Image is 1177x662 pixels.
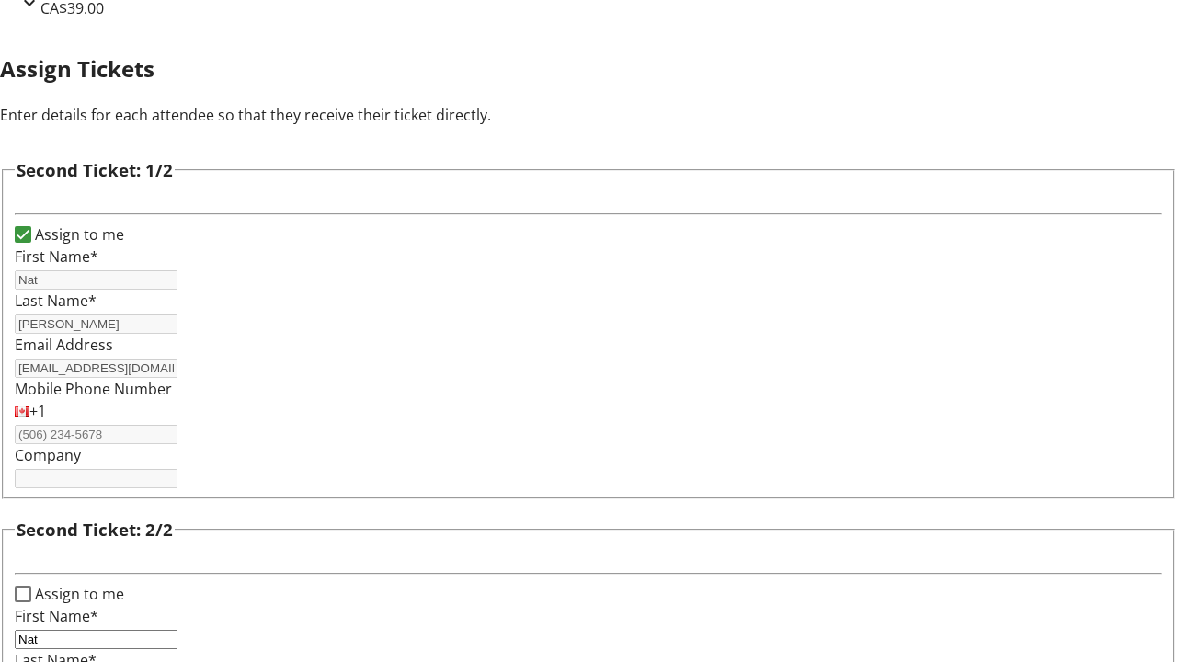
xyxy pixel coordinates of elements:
h3: Second Ticket: 2/2 [17,517,173,542]
label: Email Address [15,335,113,355]
input: (506) 234-5678 [15,425,177,444]
h3: Second Ticket: 1/2 [17,157,173,183]
label: Assign to me [31,223,124,245]
label: Assign to me [31,583,124,605]
label: First Name* [15,246,98,267]
label: Company [15,445,81,465]
label: Mobile Phone Number [15,379,172,399]
label: Last Name* [15,291,97,311]
label: First Name* [15,606,98,626]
